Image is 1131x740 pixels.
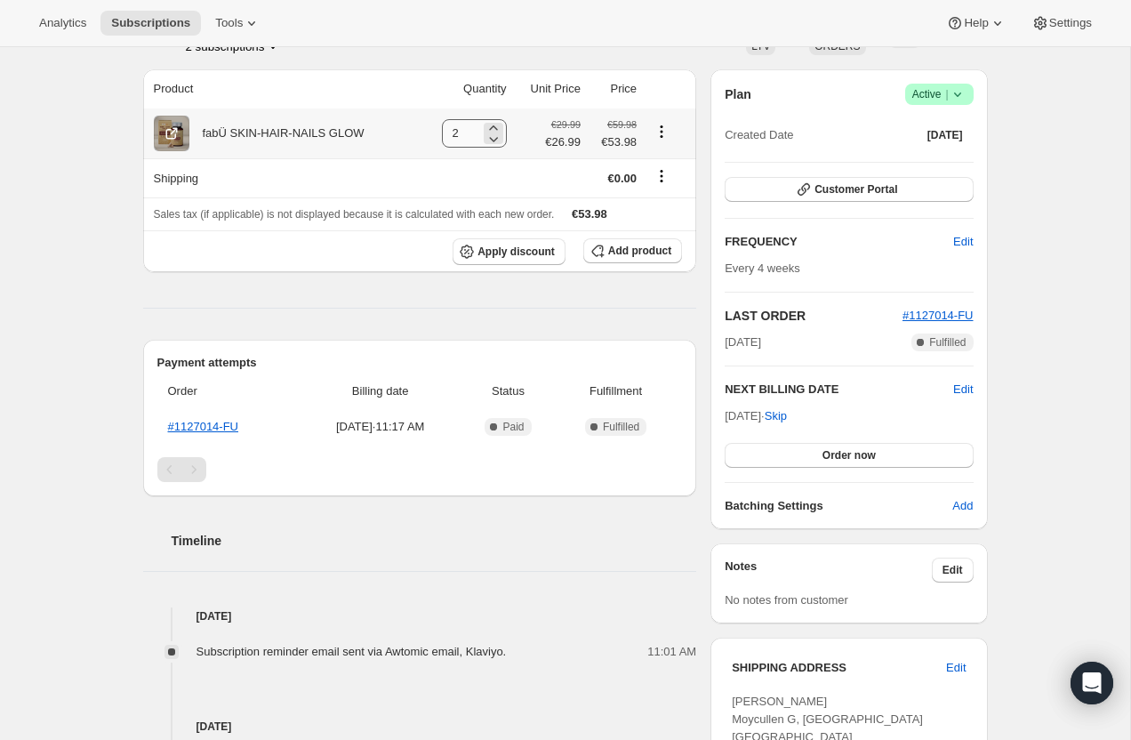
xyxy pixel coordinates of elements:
a: #1127014-FU [902,309,974,322]
span: Fulfilled [929,335,966,350]
h4: [DATE] [143,718,697,736]
th: Product [143,69,420,109]
button: Tools [205,11,271,36]
span: Add [952,497,973,515]
th: Unit Price [512,69,586,109]
button: #1127014-FU [902,307,974,325]
th: Price [586,69,642,109]
h2: Timeline [172,532,697,550]
span: Add product [608,244,671,258]
small: €29.99 [551,119,581,130]
span: €53.98 [591,133,637,151]
span: €26.99 [545,133,581,151]
span: Billing date [304,382,456,400]
span: Tools [215,16,243,30]
button: Apply discount [453,238,565,265]
span: Paid [502,420,524,434]
button: Subscriptions [100,11,201,36]
img: product img [154,116,189,151]
button: Shipping actions [647,166,676,186]
span: Subscriptions [111,16,190,30]
button: Edit [953,381,973,398]
button: Add [942,492,983,520]
h3: Notes [725,558,932,583]
button: Edit [935,654,976,682]
h2: Plan [725,85,751,103]
span: [DATE] [927,128,963,142]
h6: Batching Settings [725,497,952,515]
th: Shipping [143,158,420,197]
span: Edit [942,563,963,577]
span: Edit [953,233,973,251]
span: No notes from customer [725,593,848,607]
small: €59.98 [607,119,637,130]
span: Customer Portal [814,182,897,197]
nav: Pagination [157,457,683,482]
button: Order now [725,443,973,468]
span: Active [912,85,967,103]
span: [DATE] · [725,409,787,422]
button: Edit [932,558,974,583]
span: [DATE] · 11:17 AM [304,418,456,436]
button: Add product [583,238,682,263]
h2: NEXT BILLING DATE [725,381,953,398]
h3: SHIPPING ADDRESS [732,659,946,677]
div: Open Intercom Messenger [1071,662,1113,704]
span: Apply discount [477,245,555,259]
div: fabÜ SKIN-HAIR-NAILS GLOW [189,125,365,142]
span: Created Date [725,126,793,144]
button: Edit [942,228,983,256]
a: #1127014-FU [168,420,239,433]
button: Skip [754,402,798,430]
span: Settings [1049,16,1092,30]
span: | [945,87,948,101]
button: Customer Portal [725,177,973,202]
button: Settings [1021,11,1103,36]
span: Help [964,16,988,30]
span: Sales tax (if applicable) is not displayed because it is calculated with each new order. [154,208,555,221]
th: Quantity [420,69,512,109]
span: 11:01 AM [647,643,696,661]
span: Edit [946,659,966,677]
span: Analytics [39,16,86,30]
span: Order now [822,448,876,462]
h4: [DATE] [143,607,697,625]
span: €53.98 [572,207,607,221]
button: [DATE] [917,123,974,148]
button: Analytics [28,11,97,36]
h2: LAST ORDER [725,307,902,325]
span: Fulfillment [560,382,671,400]
th: Order [157,372,300,411]
span: Fulfilled [603,420,639,434]
span: €0.00 [608,172,638,185]
span: Subscription reminder email sent via Awtomic email, Klaviyo. [197,645,507,658]
span: Skip [765,407,787,425]
span: Status [467,382,549,400]
button: Product actions [647,122,676,141]
button: Help [935,11,1016,36]
h2: Payment attempts [157,354,683,372]
span: [DATE] [725,334,761,351]
span: Every 4 weeks [725,261,800,275]
h2: FREQUENCY [725,233,953,251]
